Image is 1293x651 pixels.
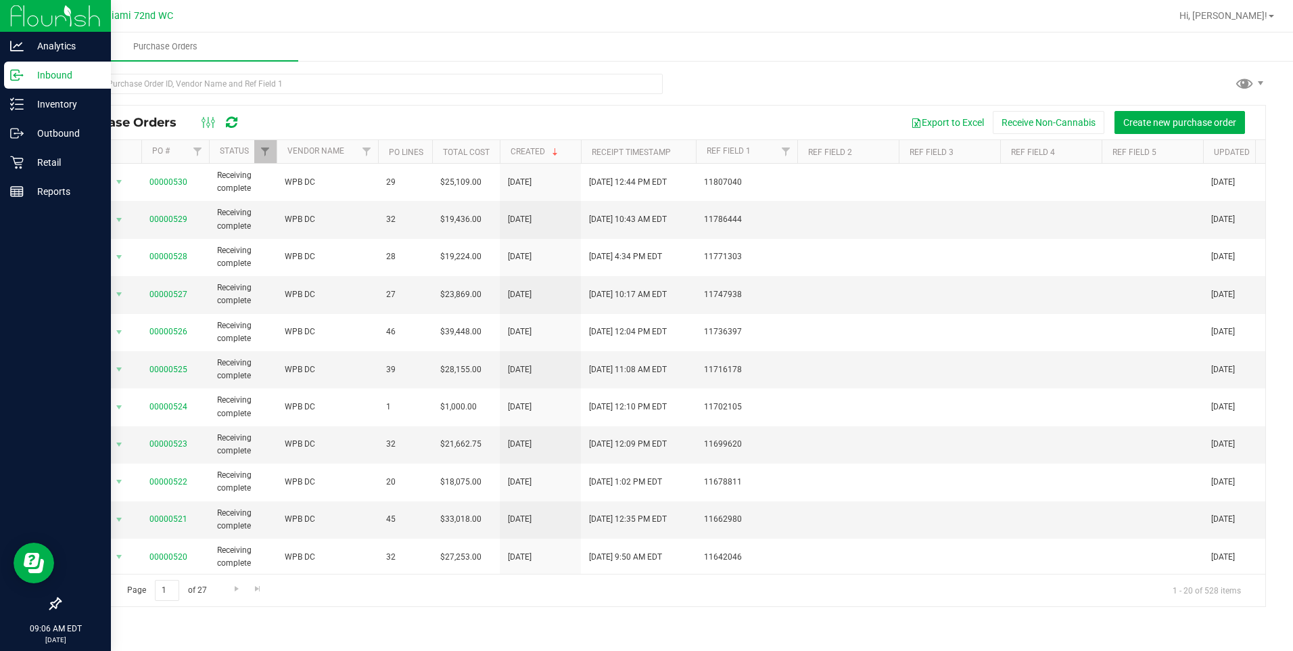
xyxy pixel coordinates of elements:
span: [DATE] [508,363,532,376]
input: 1 [155,580,179,601]
span: [DATE] 12:04 PM EDT [589,325,667,338]
a: Total Cost [443,148,490,157]
iframe: Resource center [14,543,54,583]
span: [DATE] 4:34 PM EDT [589,250,662,263]
input: Search Purchase Order ID, Vendor Name and Ref Field 1 [60,74,663,94]
span: [DATE] 1:02 PM EDT [589,476,662,489]
span: 11702105 [704,401,789,413]
span: WPB DC [285,401,370,413]
span: select [111,398,128,417]
p: Inbound [24,67,105,83]
span: [DATE] 12:10 PM EDT [589,401,667,413]
span: [DATE] [1211,551,1235,564]
span: Purchase Orders [115,41,216,53]
a: Ref Field 5 [1112,148,1156,157]
span: Receiving complete [217,206,268,232]
span: [DATE] 9:50 AM EDT [589,551,662,564]
a: 00000525 [149,365,187,374]
span: [DATE] 12:09 PM EDT [589,438,667,451]
p: [DATE] [6,635,105,645]
inline-svg: Retail [10,156,24,169]
a: Ref Field 3 [910,148,954,157]
span: $21,662.75 [440,438,481,451]
a: 00000523 [149,439,187,449]
span: $19,224.00 [440,250,481,263]
a: Ref Field 1 [707,146,751,156]
a: Filter [356,140,378,163]
span: [DATE] [1211,401,1235,413]
span: [DATE] [508,476,532,489]
a: Ref Field 2 [808,148,852,157]
span: [DATE] [1211,476,1235,489]
a: Status [220,146,249,156]
span: Receiving complete [217,282,268,307]
p: Retail [24,154,105,171]
p: Reports [24,183,105,200]
span: Miami 72nd WC [103,10,173,22]
span: Receiving complete [217,507,268,533]
a: Receipt Timestamp [592,148,671,157]
span: 11807040 [704,176,789,189]
span: [DATE] [1211,325,1235,338]
span: WPB DC [285,363,370,376]
span: [DATE] [508,438,532,451]
span: $18,075.00 [440,476,481,489]
span: [DATE] [1211,213,1235,226]
span: Receiving complete [217,319,268,345]
inline-svg: Reports [10,185,24,198]
span: [DATE] [508,513,532,526]
a: 00000522 [149,477,187,487]
span: $23,869.00 [440,288,481,301]
span: 11699620 [704,438,789,451]
span: select [111,173,128,192]
span: $27,253.00 [440,551,481,564]
a: Filter [187,140,209,163]
span: 32 [386,551,424,564]
span: 11678811 [704,476,789,489]
span: Receiving complete [217,244,268,270]
span: WPB DC [285,250,370,263]
span: [DATE] [508,250,532,263]
a: 00000526 [149,327,187,336]
span: Receiving complete [217,357,268,382]
span: select [111,360,128,379]
span: 39 [386,363,424,376]
a: Go to the last page [248,580,268,598]
span: select [111,285,128,304]
span: select [111,435,128,454]
span: 11747938 [704,288,789,301]
span: Receiving complete [217,432,268,457]
span: $39,448.00 [440,325,481,338]
p: Analytics [24,38,105,54]
span: [DATE] 10:43 AM EDT [589,213,667,226]
span: select [111,210,128,229]
inline-svg: Inventory [10,97,24,111]
span: 11716178 [704,363,789,376]
p: 09:06 AM EDT [6,623,105,635]
a: Purchase Orders [32,32,298,61]
p: Inventory [24,96,105,112]
span: [DATE] [1211,363,1235,376]
span: [DATE] 12:35 PM EDT [589,513,667,526]
span: $33,018.00 [440,513,481,526]
span: [DATE] [508,213,532,226]
span: [DATE] [1211,513,1235,526]
span: 11736397 [704,325,789,338]
span: Receiving complete [217,169,268,195]
span: 45 [386,513,424,526]
span: [DATE] 12:44 PM EDT [589,176,667,189]
span: Receiving complete [217,544,268,570]
span: [DATE] [1211,438,1235,451]
span: 46 [386,325,424,338]
span: select [111,510,128,529]
a: Filter [775,140,797,163]
span: [DATE] [1211,250,1235,263]
span: [DATE] [508,288,532,301]
span: [DATE] 10:17 AM EDT [589,288,667,301]
span: [DATE] [508,325,532,338]
span: 11771303 [704,250,789,263]
a: 00000524 [149,402,187,411]
span: 29 [386,176,424,189]
span: $19,436.00 [440,213,481,226]
a: 00000529 [149,215,187,224]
